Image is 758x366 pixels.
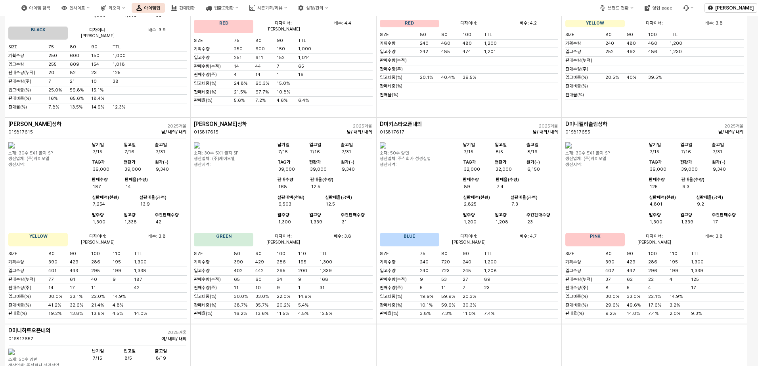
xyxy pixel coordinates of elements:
button: 아이템맵 [132,3,165,13]
div: 아이템 검색 [29,6,50,11]
div: 브랜드 전환 [608,6,629,11]
div: 입출고현황 [214,6,234,11]
button: 입출고현황 [201,3,243,13]
div: 시즌기획/리뷰 [257,6,283,11]
button: 아이템 검색 [17,3,55,13]
button: 시즌기획/리뷰 [245,3,292,13]
button: 리오더 [96,3,130,13]
div: 판매현황 [179,6,195,11]
button: 설정/관리 [293,3,333,13]
button: 인사이트 [57,3,94,13]
button: 브랜드 전환 [595,3,638,13]
div: 버그 제보 및 기능 개선 요청 [679,3,698,13]
button: 영업 page [640,3,677,13]
div: 설정/관리 [306,6,323,11]
div: 인사이트 [69,6,85,11]
div: 영업 page [653,6,672,11]
button: 판매현황 [167,3,200,13]
p: [PERSON_NAME] [715,5,754,11]
div: 아이템맵 [144,6,160,11]
div: 리오더 [109,6,121,11]
button: [PERSON_NAME] [704,3,757,13]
